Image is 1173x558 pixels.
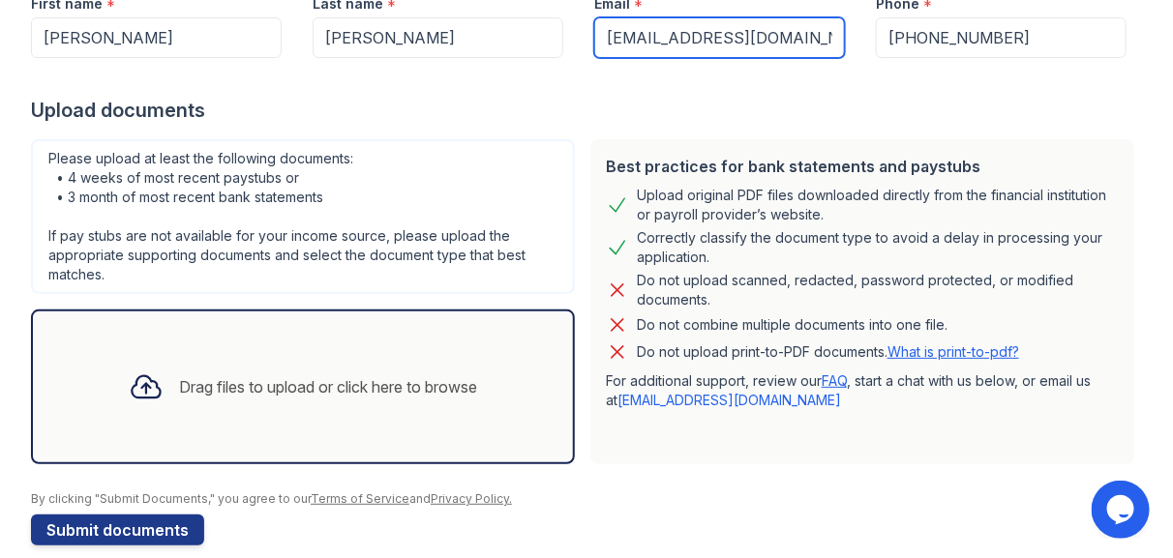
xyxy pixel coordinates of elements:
[617,392,841,408] a: [EMAIL_ADDRESS][DOMAIN_NAME]
[637,228,1119,267] div: Correctly classify the document type to avoid a delay in processing your application.
[637,271,1119,309] div: Do not upload scanned, redacted, password protected, or modified documents.
[31,491,1142,507] div: By clicking "Submit Documents," you agree to our and
[637,313,947,337] div: Do not combine multiple documents into one file.
[431,491,512,506] a: Privacy Policy.
[179,375,477,398] div: Drag files to upload or click here to browse
[1092,481,1154,539] iframe: chat widget
[887,343,1019,360] a: What is print-to-pdf?
[822,372,847,389] a: FAQ
[637,342,1019,362] p: Do not upload print-to-PDF documents.
[31,97,1142,124] div: Upload documents
[606,371,1119,410] p: For additional support, review our , start a chat with us below, or email us at
[311,491,409,506] a: Terms of Service
[637,186,1119,224] div: Upload original PDF files downloaded directly from the financial institution or payroll provider’...
[31,514,204,545] button: Submit documents
[31,139,575,294] div: Please upload at least the following documents: • 4 weeks of most recent paystubs or • 3 month of...
[606,155,1119,178] div: Best practices for bank statements and paystubs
